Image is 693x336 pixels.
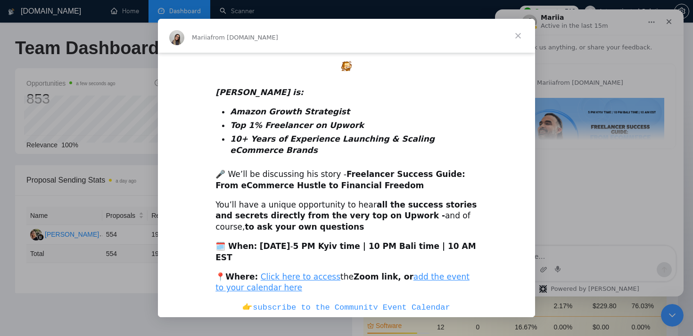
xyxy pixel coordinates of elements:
span: Mariia [42,70,61,77]
b: 📍Where: [215,272,258,281]
b: 5 PM Kyiv time | 10 PM Bali time | 10 AM EST [215,241,476,262]
b: [DATE] [260,241,290,251]
i: [PERSON_NAME] is: [215,88,304,97]
b: Zoom link, or [354,272,413,281]
b: to ask your own questions [245,222,364,232]
button: Upload attachment [45,256,52,264]
img: Profile image for Mariia [27,5,42,20]
a: subscribe to the Community Event Calendar [252,302,450,312]
span: Mariia [192,34,211,41]
img: :excited: [341,61,352,71]
div: - [215,241,478,264]
div: the [215,272,478,294]
h1: Mariia [46,5,69,12]
span: from [DOMAIN_NAME] [61,70,128,77]
b: Freelancer Success Guide: From eCommerce Hustle to Financial Freedom [215,169,465,190]
textarea: Message… [8,237,181,253]
i: Amazon Growth Strategist [230,107,350,116]
i: 10+ Years of Experience Launching & Scaling eCommerce Brands [230,134,435,155]
span: Close [501,19,535,53]
button: Emoji picker [15,256,22,264]
button: Gif picker [30,256,37,264]
b: 🗓️ When: [215,241,257,251]
a: add the event to your calendar here [215,272,470,293]
span: from [DOMAIN_NAME] [211,34,278,41]
div: Mariia says… [8,54,181,151]
button: Home [148,4,165,22]
div: 🎤 We’ll be discussing his story - [215,169,478,192]
b: 👉 [242,302,450,312]
a: Click here to access [261,272,340,281]
img: Profile image for Mariia [19,66,34,81]
p: Active in the last 15m [46,12,113,21]
img: Profile image for Mariia [169,30,184,45]
i: Top 1% Freelancer on Upwork [230,120,364,130]
div: Close [165,4,182,21]
code: subscribe to the Community Event Calendar [252,303,450,312]
button: Send a message… [162,253,177,268]
div: You’ll have a unique opportunity to hear and of course, [215,200,478,233]
button: Start recording [60,256,67,264]
button: go back [6,4,24,22]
